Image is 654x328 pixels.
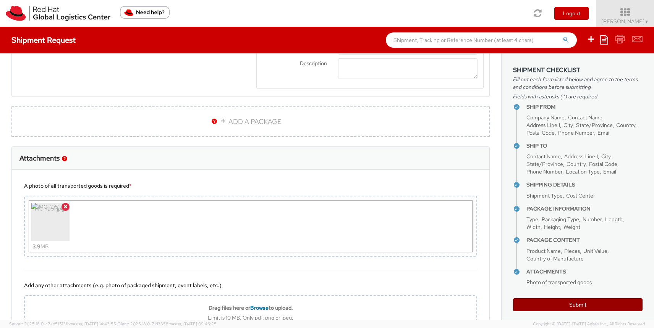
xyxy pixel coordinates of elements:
[576,122,613,129] span: State/Province
[9,321,116,326] span: Server: 2025.18.0-c7ad5f513fb
[605,216,623,223] span: Length
[544,223,560,230] span: Height
[526,129,555,136] span: Postal Code
[644,19,649,25] span: ▼
[526,161,563,167] span: State/Province
[31,203,70,241] img: IMG_1951.jpg
[11,106,490,137] a: ADD A PACKAGE
[120,6,170,19] button: Need help?
[616,122,635,129] span: Country
[526,279,592,286] span: Photo of transported goods
[526,255,584,262] span: Country of Manufacture
[554,7,589,20] button: Logout
[526,248,561,254] span: Product Name
[19,154,60,162] h3: Attachments
[563,223,580,230] span: Weight
[526,192,563,199] span: Shipment Type
[597,129,610,136] span: Email
[386,32,577,48] input: Shipment, Tracking or Reference Number (at least 4 chars)
[526,143,643,149] h4: Ship To
[513,76,643,91] span: Fill out each form listed below and agree to the terms and conditions before submitting
[526,168,562,175] span: Phone Number
[526,153,561,160] span: Contact Name
[11,36,76,44] h4: Shipment Request
[526,206,643,212] h4: Package Information
[601,153,610,160] span: City
[209,304,293,311] b: Drag files here or to upload.
[513,298,643,311] button: Submit
[533,321,645,327] span: Copyright © [DATE]-[DATE] Agistix Inc., All Rights Reserved
[300,60,327,67] span: Description
[526,122,560,129] span: Address Line 1
[526,223,541,230] span: Width
[558,129,594,136] span: Phone Number
[566,168,600,175] span: Location Type
[603,168,616,175] span: Email
[513,93,643,100] span: Fields with asterisks (*) are required
[563,122,573,129] span: City
[32,243,40,250] strong: 3.9
[513,67,643,74] h3: Shipment Checklist
[566,192,595,199] span: Cost Center
[70,321,116,326] span: master, [DATE] 14:43:55
[526,104,643,110] h4: Ship From
[117,321,217,326] span: Client: 2025.18.0-71d3358
[24,182,477,190] div: A photo of all transported goods is required
[526,216,538,223] span: Type
[24,281,477,289] div: Add any other attachments (e.g. photo of packaged shipment, event labels, etc.)
[526,237,643,243] h4: Package Content
[25,314,476,321] div: Limit is 10 MB. Only pdf, png or jpeg.
[6,6,110,21] img: rh-logistics-00dfa346123c4ec078e1.svg
[564,153,598,160] span: Address Line 1
[526,182,643,188] h4: Shipping Details
[568,114,602,121] span: Contact Name
[526,269,643,275] h4: Attachments
[601,18,649,25] span: [PERSON_NAME]
[567,161,586,167] span: Country
[583,216,602,223] span: Number
[250,304,269,311] span: Browse
[564,248,580,254] span: Pieces
[32,241,49,252] div: MB
[542,216,579,223] span: Packaging Type
[526,114,565,121] span: Company Name
[168,321,217,326] span: master, [DATE] 09:46:25
[583,248,607,254] span: Unit Value
[589,161,617,167] span: Postal Code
